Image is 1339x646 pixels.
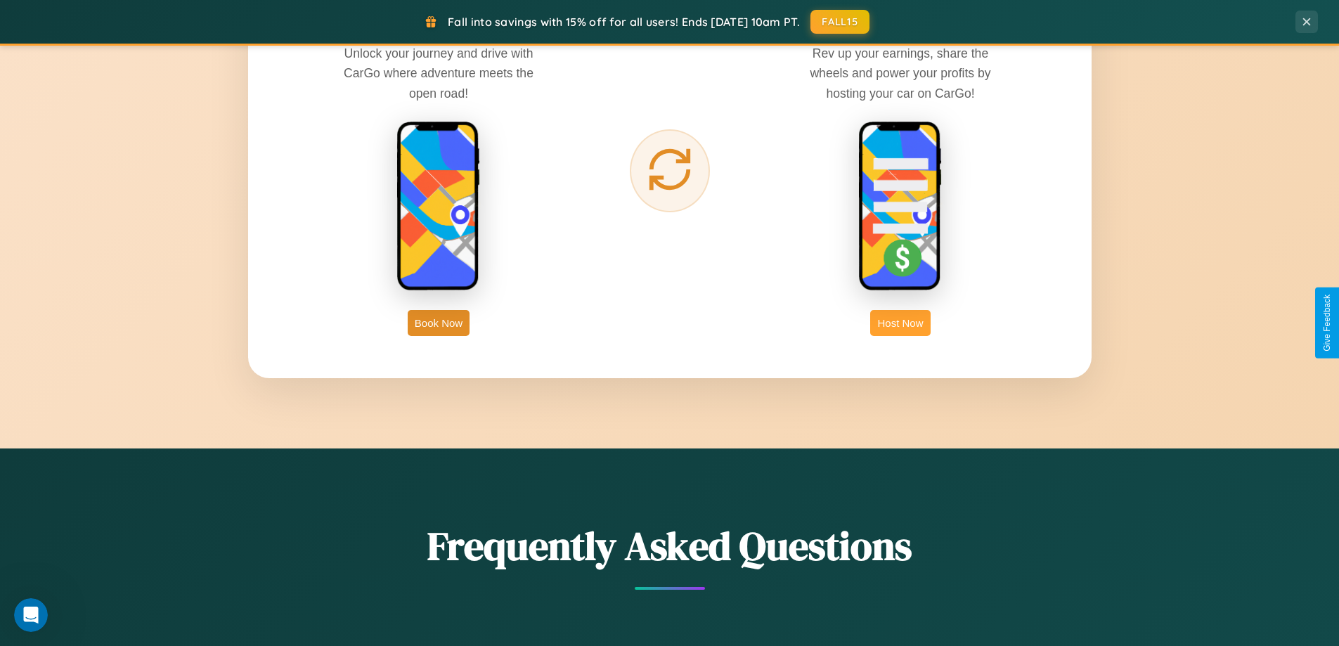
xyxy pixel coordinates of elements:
h2: Frequently Asked Questions [248,519,1092,573]
div: Give Feedback [1322,295,1332,351]
button: Host Now [870,310,930,336]
span: Fall into savings with 15% off for all users! Ends [DATE] 10am PT. [448,15,800,29]
p: Unlock your journey and drive with CarGo where adventure meets the open road! [333,44,544,103]
img: rent phone [396,121,481,292]
img: host phone [858,121,943,292]
button: Book Now [408,310,470,336]
p: Rev up your earnings, share the wheels and power your profits by hosting your car on CarGo! [795,44,1006,103]
button: FALL15 [810,10,869,34]
iframe: Intercom live chat [14,598,48,632]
